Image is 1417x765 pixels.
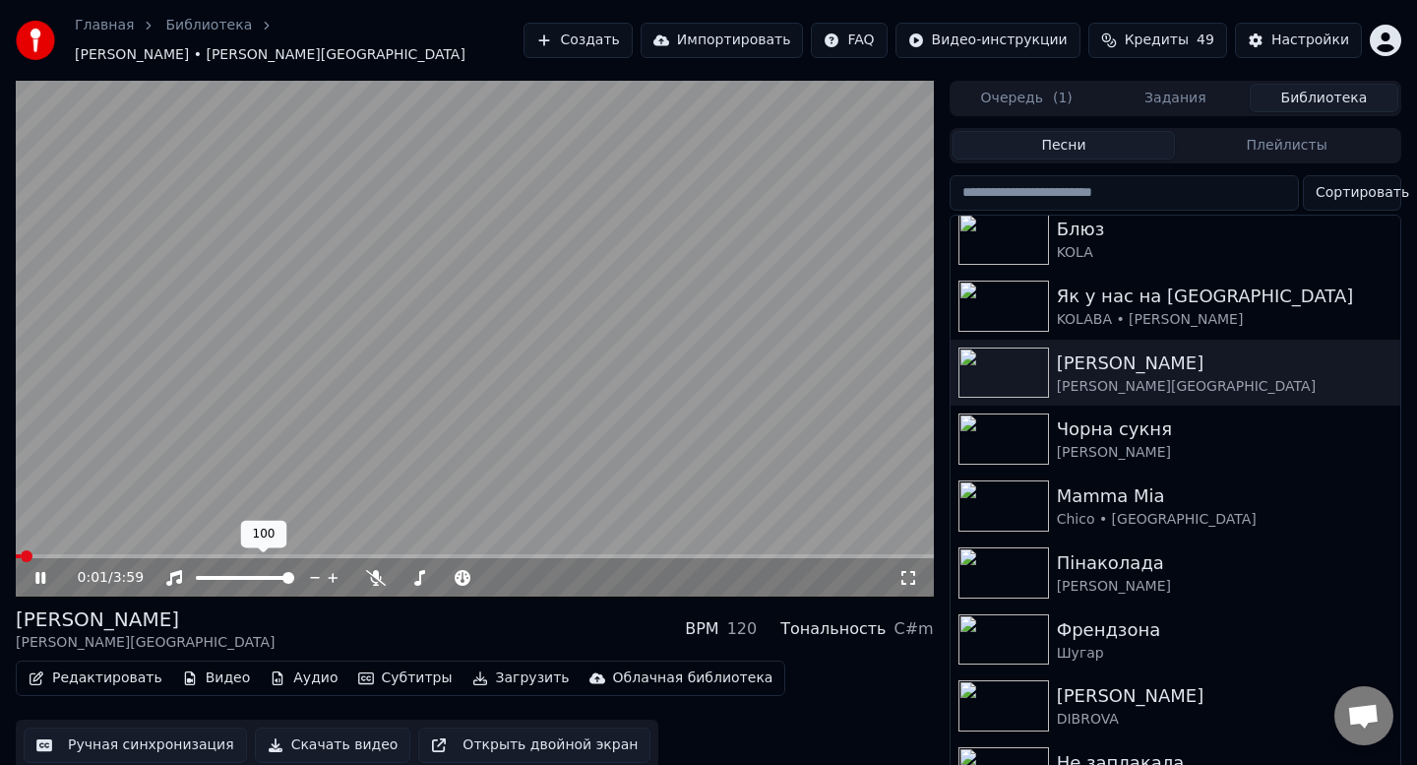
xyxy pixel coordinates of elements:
[641,23,804,58] button: Импортировать
[418,728,650,763] button: Открыть двойной экран
[811,23,887,58] button: FAQ
[1057,644,1392,664] div: Шугар
[1088,23,1227,58] button: Кредиты49
[727,617,758,641] div: 120
[1057,243,1392,263] div: KOLA
[16,21,55,60] img: youka
[113,568,144,588] span: 3:59
[1250,84,1398,112] button: Библиотека
[1057,216,1392,243] div: Блюз
[1175,131,1398,159] button: Плейлисты
[75,45,465,65] span: [PERSON_NAME] • [PERSON_NAME][GEOGRAPHIC_DATA]
[1235,23,1362,58] button: Настройки
[1057,350,1392,377] div: [PERSON_NAME]
[1057,443,1392,463] div: [PERSON_NAME]
[78,568,108,588] span: 0:01
[16,633,275,653] div: [PERSON_NAME][GEOGRAPHIC_DATA]
[895,23,1080,58] button: Видео-инструкции
[255,728,411,763] button: Скачать видео
[1057,310,1392,330] div: KOLABA • [PERSON_NAME]
[75,16,524,65] nav: breadcrumb
[350,665,461,692] button: Субтитры
[1053,89,1073,108] span: ( 1 )
[780,617,886,641] div: Тональность
[953,131,1176,159] button: Песни
[78,568,125,588] div: /
[685,617,718,641] div: BPM
[1057,616,1392,644] div: Френдзона
[262,665,345,692] button: Аудио
[1271,31,1349,50] div: Настройки
[953,84,1101,112] button: Очередь
[1057,510,1392,530] div: Chico • [GEOGRAPHIC_DATA]
[524,23,632,58] button: Создать
[1334,686,1393,745] a: Відкритий чат
[165,16,252,35] a: Библиотека
[1057,415,1392,443] div: Чорна сукня
[21,665,170,692] button: Редактировать
[1057,577,1392,597] div: [PERSON_NAME]
[1057,283,1392,310] div: Як у нас на [GEOGRAPHIC_DATA]
[1125,31,1189,50] span: Кредиты
[24,728,247,763] button: Ручная синхронизация
[16,606,275,633] div: [PERSON_NAME]
[1057,549,1392,577] div: Пінаколада
[464,665,578,692] button: Загрузить
[1057,377,1392,397] div: [PERSON_NAME][GEOGRAPHIC_DATA]
[613,669,773,688] div: Облачная библиотека
[893,617,933,641] div: C#m
[241,521,287,548] div: 100
[1316,183,1409,203] span: Сортировать
[1101,84,1250,112] button: Задания
[1057,682,1392,710] div: [PERSON_NAME]
[75,16,134,35] a: Главная
[1197,31,1214,50] span: 49
[1057,482,1392,510] div: Mamma Mia
[174,665,259,692] button: Видео
[1057,710,1392,730] div: DIBROVA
